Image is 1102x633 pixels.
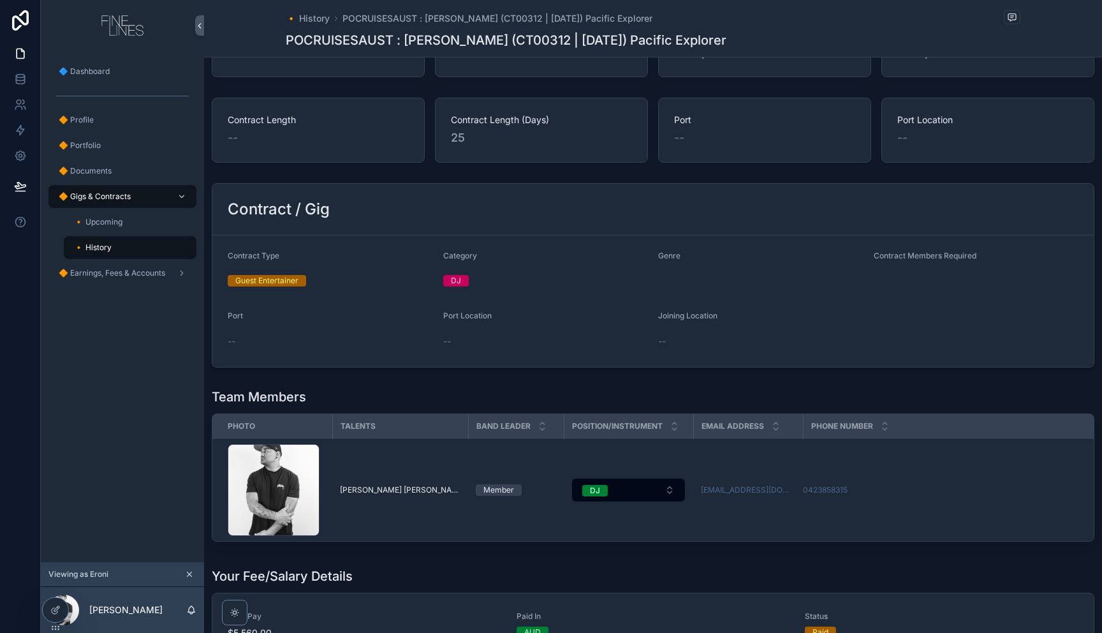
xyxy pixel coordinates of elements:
[702,421,764,431] span: Email Address
[451,114,632,126] span: Contract Length (Days)
[89,604,163,616] p: [PERSON_NAME]
[59,115,94,125] span: 🔶 Profile
[212,567,353,585] h1: Your Fee/Salary Details
[48,134,196,157] a: 🔶 Portfolio
[803,485,848,495] a: 0423858315
[582,484,608,496] button: Unselect DJ
[48,160,196,182] a: 🔶 Documents
[572,479,685,502] button: Select Button
[48,569,108,579] span: Viewing as Eroni
[517,611,790,622] span: Paid In
[48,262,196,285] a: 🔶 Earnings, Fees & Accounts
[48,185,196,208] a: 🔶 Gigs & Contracts
[228,251,279,260] span: Contract Type
[451,275,461,287] div: DJ
[451,129,632,147] span: 25
[658,335,666,348] span: --
[811,421,873,431] span: Phone Number
[48,108,196,131] a: 🔶 Profile
[874,251,976,260] span: Contract Members Required
[443,251,477,260] span: Category
[701,485,795,495] a: [EMAIL_ADDRESS][DOMAIN_NAME]
[59,66,110,77] span: 🔷 Dashboard
[658,251,680,260] span: Genre
[674,129,684,147] span: --
[483,484,514,496] div: Member
[74,242,112,253] span: 🔸 History
[590,485,600,496] div: DJ
[443,335,451,348] span: --
[228,335,235,348] span: --
[228,311,243,320] span: Port
[59,166,112,176] span: 🔶 Documents
[228,199,330,220] h2: Contract / Gig
[342,12,652,25] a: POCRUISESAUST : [PERSON_NAME] (CT00312 | [DATE]) Pacific Explorer
[101,15,143,36] img: App logo
[59,268,165,278] span: 🔶 Earnings, Fees & Accounts
[212,388,306,406] h1: Team Members
[228,421,255,431] span: Photo
[64,211,196,234] a: 🔸 Upcoming
[228,129,238,147] span: --
[41,51,204,301] div: scrollable content
[228,611,501,622] span: Base Pay
[74,217,122,227] span: 🔸 Upcoming
[286,31,726,49] h1: POCRUISESAUST : [PERSON_NAME] (CT00312 | [DATE]) Pacific Explorer
[897,129,907,147] span: --
[59,140,101,151] span: 🔶 Portfolio
[443,311,492,320] span: Port Location
[228,114,409,126] span: Contract Length
[341,421,376,431] span: Talents
[59,191,131,202] span: 🔶 Gigs & Contracts
[235,275,298,287] div: Guest Entertainer
[897,114,1078,126] span: Port Location
[674,114,855,126] span: Port
[48,60,196,83] a: 🔷 Dashboard
[286,12,330,25] a: 🔸 History
[476,421,531,431] span: Band Leader
[572,421,663,431] span: Position/Instrument
[658,311,717,320] span: Joining Location
[64,236,196,259] a: 🔸 History
[340,485,460,495] span: [PERSON_NAME] [PERSON_NAME]
[805,611,1078,622] span: Status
